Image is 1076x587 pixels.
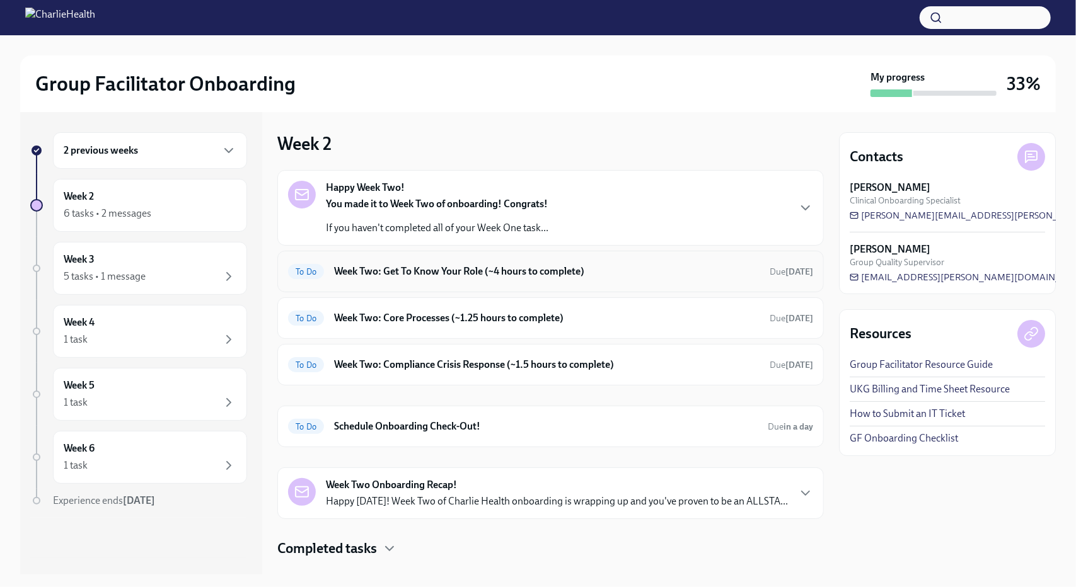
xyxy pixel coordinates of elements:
[326,181,405,195] strong: Happy Week Two!
[35,71,296,96] h2: Group Facilitator Onboarding
[288,422,324,431] span: To Do
[334,358,760,372] h6: Week Two: Compliance Crisis Response (~1.5 hours to complete)
[123,494,155,506] strong: [DATE]
[770,266,813,278] span: September 22nd, 2025 09:00
[30,242,247,295] a: Week 35 tasks • 1 message
[326,198,548,210] strong: You made it to Week Two of onboarding! Congrats!
[64,396,88,409] div: 1 task
[850,324,911,343] h4: Resources
[770,359,813,371] span: September 22nd, 2025 09:00
[288,360,324,370] span: To Do
[288,308,813,328] a: To DoWeek Two: Core Processes (~1.25 hours to complete)Due[DATE]
[850,147,903,166] h4: Contacts
[334,265,760,278] h6: Week Two: Get To Know Your Role (~4 hours to complete)
[1007,72,1041,95] h3: 33%
[850,382,1010,396] a: UKG Billing and Time Sheet Resource
[288,261,813,282] a: To DoWeek Two: Get To Know Your Role (~4 hours to complete)Due[DATE]
[850,181,930,195] strong: [PERSON_NAME]
[288,267,324,276] span: To Do
[770,313,813,324] span: Due
[850,358,993,372] a: Group Facilitator Resource Guide
[64,379,95,392] h6: Week 5
[785,266,813,277] strong: [DATE]
[326,478,457,492] strong: Week Two Onboarding Recap!
[785,360,813,370] strong: [DATE]
[64,442,95,455] h6: Week 6
[277,539,377,558] h4: Completed tasks
[334,311,760,325] h6: Week Two: Core Processes (~1.25 hours to complete)
[850,407,965,421] a: How to Submit an IT Ticket
[768,421,813,432] span: Due
[768,421,813,433] span: September 23rd, 2025 15:39
[288,355,813,375] a: To DoWeek Two: Compliance Crisis Response (~1.5 hours to complete)Due[DATE]
[770,360,813,370] span: Due
[53,494,155,506] span: Experience ends
[30,368,247,421] a: Week 51 task
[277,132,332,155] h3: Week 2
[30,179,247,232] a: Week 26 tasks • 2 messages
[288,416,813,436] a: To DoSchedule Onboarding Check-Out!Duein a day
[770,266,813,277] span: Due
[64,190,94,203] h6: Week 2
[850,256,944,268] span: Group Quality Supervisor
[850,195,961,207] span: Clinical Onboarding Specialist
[326,494,788,508] p: Happy [DATE]! Week Two of Charlie Health onboarding is wrapping up and you've proven to be an ALL...
[334,419,758,433] h6: Schedule Onboarding Check-Out!
[850,431,958,445] a: GF Onboarding Checklist
[64,253,95,266] h6: Week 3
[64,144,138,157] h6: 2 previous weeks
[277,539,824,558] div: Completed tasks
[288,314,324,323] span: To Do
[64,316,95,329] h6: Week 4
[64,459,88,472] div: 1 task
[53,132,247,169] div: 2 previous weeks
[784,421,813,432] strong: in a day
[25,8,95,28] img: CharlieHealth
[770,312,813,324] span: September 22nd, 2025 09:00
[30,431,247,484] a: Week 61 task
[64,207,151,220] div: 6 tasks • 2 messages
[785,313,813,324] strong: [DATE]
[850,242,930,256] strong: [PERSON_NAME]
[326,221,548,235] p: If you haven't completed all of your Week One task...
[64,333,88,346] div: 1 task
[30,305,247,358] a: Week 41 task
[871,71,925,84] strong: My progress
[64,270,146,283] div: 5 tasks • 1 message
